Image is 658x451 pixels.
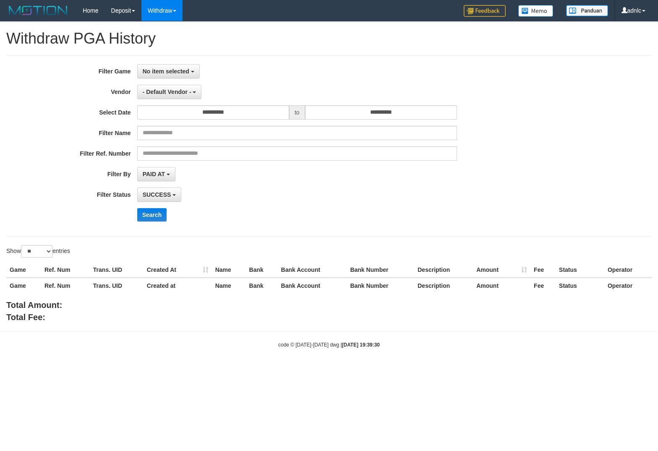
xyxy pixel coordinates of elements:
th: Description [414,262,473,278]
button: Search [137,208,167,222]
button: - Default Vendor - [137,85,202,99]
th: Trans. UID [90,278,144,293]
img: MOTION_logo.png [6,4,70,17]
th: Bank Number [347,262,414,278]
th: Created At [144,262,212,278]
th: Ref. Num [41,278,90,293]
button: SUCCESS [137,188,182,202]
button: PAID AT [137,167,175,181]
th: Fee [530,278,556,293]
th: Game [6,278,41,293]
th: Created at [144,278,212,293]
th: Bank [246,278,278,293]
b: Total Amount: [6,300,62,310]
th: Bank [246,262,278,278]
img: Button%20Memo.svg [518,5,554,17]
th: Status [556,278,604,293]
th: Ref. Num [41,262,90,278]
span: to [289,105,305,120]
th: Bank Account [278,278,347,293]
th: Amount [473,262,530,278]
th: Operator [604,262,652,278]
img: panduan.png [566,5,608,16]
h1: Withdraw PGA History [6,30,652,47]
span: PAID AT [143,171,165,177]
th: Operator [604,278,652,293]
th: Amount [473,278,530,293]
b: Total Fee: [6,313,45,322]
th: Name [212,262,246,278]
th: Trans. UID [90,262,144,278]
th: Description [414,278,473,293]
button: No item selected [137,64,200,78]
label: Show entries [6,245,70,258]
img: Feedback.jpg [464,5,506,17]
th: Bank Number [347,278,414,293]
th: Name [212,278,246,293]
th: Fee [530,262,556,278]
span: No item selected [143,68,189,75]
span: SUCCESS [143,191,171,198]
th: Status [556,262,604,278]
small: code © [DATE]-[DATE] dwg | [278,342,380,348]
span: - Default Vendor - [143,89,191,95]
th: Game [6,262,41,278]
th: Bank Account [278,262,347,278]
strong: [DATE] 19:39:30 [342,342,380,348]
select: Showentries [21,245,52,258]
